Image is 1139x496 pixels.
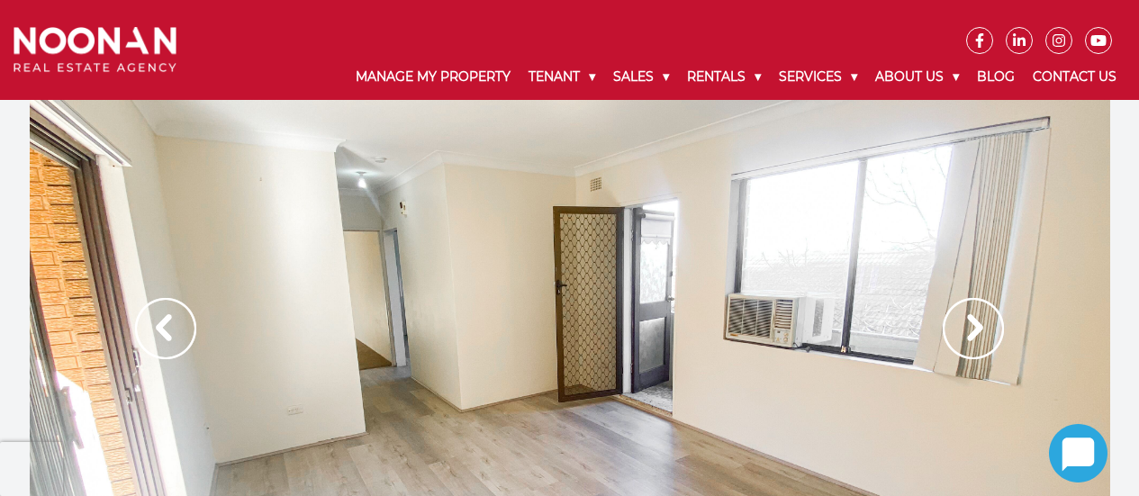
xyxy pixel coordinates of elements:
[1024,54,1125,100] a: Contact Us
[347,54,520,100] a: Manage My Property
[14,27,176,72] img: Noonan Real Estate Agency
[604,54,678,100] a: Sales
[135,298,196,359] img: Arrow slider
[943,298,1004,359] img: Arrow slider
[520,54,604,100] a: Tenant
[678,54,770,100] a: Rentals
[866,54,968,100] a: About Us
[968,54,1024,100] a: Blog
[770,54,866,100] a: Services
